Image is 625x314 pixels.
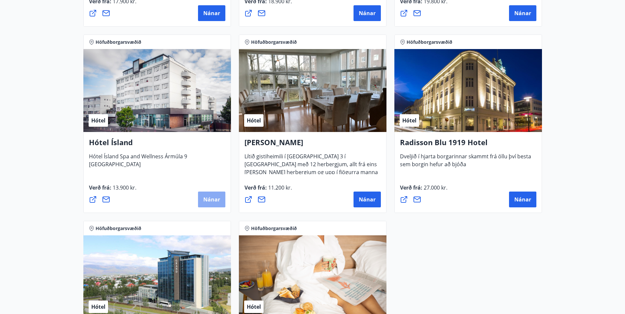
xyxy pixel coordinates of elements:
[509,192,536,207] button: Nánar
[203,10,220,17] span: Nánar
[203,196,220,203] span: Nánar
[251,39,297,45] span: Höfuðborgarsvæðið
[89,153,187,173] span: Hótel Ísland Spa and Wellness Ármúla 9 [GEOGRAPHIC_DATA]
[198,192,225,207] button: Nánar
[251,225,297,232] span: Höfuðborgarsvæðið
[359,196,376,203] span: Nánar
[247,117,261,124] span: Hótel
[244,137,381,152] h4: [PERSON_NAME]
[96,39,141,45] span: Höfuðborgarsvæðið
[354,5,381,21] button: Nánar
[400,184,447,196] span: Verð frá :
[359,10,376,17] span: Nánar
[267,184,292,191] span: 11.200 kr.
[244,153,378,189] span: Lítið gistiheimili í [GEOGRAPHIC_DATA] 3 í [GEOGRAPHIC_DATA] með 12 herbergjum, allt frá eins [PE...
[509,5,536,21] button: Nánar
[407,39,452,45] span: Höfuðborgarsvæðið
[198,5,225,21] button: Nánar
[514,10,531,17] span: Nánar
[247,303,261,310] span: Hótel
[89,184,136,196] span: Verð frá :
[354,192,381,207] button: Nánar
[400,137,536,152] h4: Radisson Blu 1919 Hotel
[111,184,136,191] span: 13.900 kr.
[89,137,225,152] h4: Hótel Ísland
[91,117,105,124] span: Hótel
[244,184,292,196] span: Verð frá :
[422,184,447,191] span: 27.000 kr.
[96,225,141,232] span: Höfuðborgarsvæðið
[514,196,531,203] span: Nánar
[91,303,105,310] span: Hótel
[402,117,416,124] span: Hótel
[400,153,531,173] span: Dveljið í hjarta borgarinnar skammt frá öllu því besta sem borgin hefur að bjóða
